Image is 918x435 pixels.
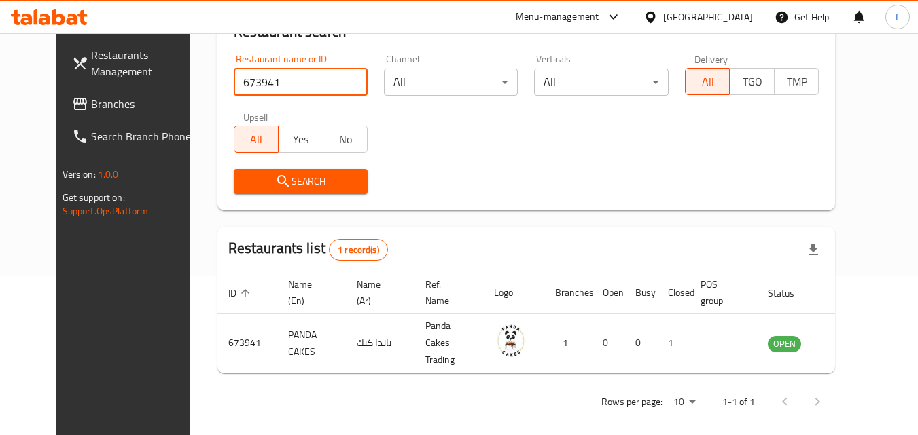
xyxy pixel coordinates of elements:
div: OPEN [768,336,801,352]
div: All [384,69,518,96]
span: POS group [701,276,741,309]
div: Menu-management [516,9,599,25]
table: enhanced table [217,272,875,373]
span: Yes [284,130,318,149]
h2: Restaurants list [228,238,388,261]
th: Action [828,272,875,314]
span: Branches [91,96,198,112]
span: OPEN [768,336,801,352]
td: باندا كيك [346,314,414,373]
span: ID [228,285,254,301]
button: Search [234,169,368,194]
th: Closed [657,272,690,314]
span: 1.0.0 [98,166,119,183]
button: Yes [278,126,323,153]
th: Busy [624,272,657,314]
td: 1 [657,314,690,373]
span: No [329,130,363,149]
button: All [685,68,730,95]
span: All [691,72,725,92]
td: 0 [624,314,657,373]
span: Search Branch Phone [91,128,198,145]
th: Branches [544,272,592,314]
span: Status [768,285,812,301]
label: Delivery [694,54,728,64]
button: TGO [729,68,775,95]
span: Search [245,173,357,190]
a: Branches [61,88,209,120]
div: Export file [797,233,830,266]
button: No [323,126,368,153]
a: Search Branch Phone [61,120,209,153]
span: Version: [63,166,96,183]
span: All [240,130,274,149]
span: Get support on: [63,189,125,206]
span: TMP [780,72,814,92]
button: All [234,126,279,153]
span: f [896,10,899,24]
span: Restaurants Management [91,47,198,79]
th: Logo [483,272,544,314]
a: Support.OpsPlatform [63,202,149,220]
span: Name (Ar) [357,276,398,309]
span: TGO [735,72,769,92]
td: Panda Cakes Trading [414,314,483,373]
button: TMP [774,68,819,95]
img: PANDA CAKES [494,324,528,358]
p: 1-1 of 1 [722,394,755,411]
span: 1 record(s) [330,244,387,257]
h2: Restaurant search [234,22,819,42]
label: Upsell [243,112,268,121]
td: 673941 [217,314,277,373]
th: Open [592,272,624,314]
td: 0 [592,314,624,373]
span: Name (En) [288,276,330,309]
div: Rows per page: [668,392,701,413]
span: Ref. Name [425,276,467,309]
div: All [534,69,668,96]
div: [GEOGRAPHIC_DATA] [663,10,753,24]
td: 1 [544,314,592,373]
p: Rows per page: [601,394,663,411]
a: Restaurants Management [61,39,209,88]
td: PANDA CAKES [277,314,346,373]
input: Search for restaurant name or ID.. [234,69,368,96]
